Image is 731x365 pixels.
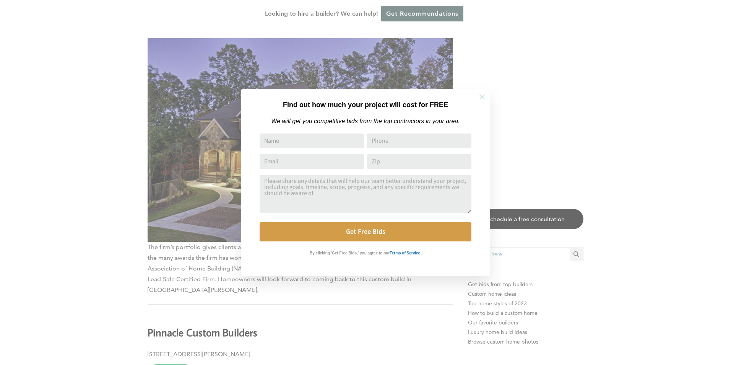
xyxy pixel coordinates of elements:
a: Terms of Service [390,249,420,256]
strong: Find out how much your project will cost for FREE [283,101,448,109]
input: Name [260,134,364,148]
textarea: Comment or Message [260,175,471,213]
em: We will get you competitive bids from the top contractors in your area. [271,118,460,124]
strong: By clicking 'Get Free Bids,' you agree to our [310,251,390,255]
input: Email Address [260,154,364,169]
iframe: Drift Widget Chat Controller [584,310,722,356]
button: Get Free Bids [260,222,471,241]
input: Phone [367,134,471,148]
strong: . [420,251,421,255]
input: Zip [367,154,471,169]
strong: Terms of Service [390,251,420,255]
button: Close [469,83,495,110]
